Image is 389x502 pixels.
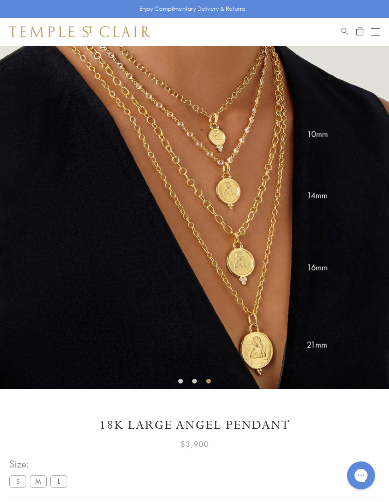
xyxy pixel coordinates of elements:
[30,475,47,487] label: M
[50,475,67,487] label: L
[9,456,71,472] span: Size:
[371,26,380,37] button: Open navigation
[341,26,348,37] a: Search
[342,458,380,493] iframe: Gorgias live chat messenger
[9,417,380,433] h1: 18K Large Angel Pendant
[356,26,363,37] a: Open Shopping Bag
[181,438,209,450] span: $3,900
[9,26,150,37] img: Temple St. Clair
[9,475,26,487] label: S
[139,4,245,14] p: Enjoy Complimentary Delivery & Returns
